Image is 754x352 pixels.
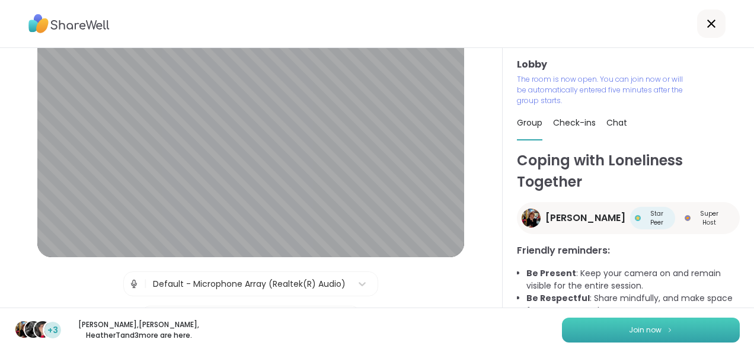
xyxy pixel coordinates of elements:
img: HeatherT [34,321,51,338]
span: | [144,272,147,296]
span: +3 [47,324,58,337]
img: Judy [15,321,32,338]
img: Super Host [685,215,691,221]
span: Chat [606,117,627,129]
span: Group [517,117,542,129]
img: Alan_N [25,321,41,338]
a: Judy[PERSON_NAME]Star PeerStar PeerSuper HostSuper Host [517,202,740,234]
b: Be Present [526,267,576,279]
p: [PERSON_NAME] , [PERSON_NAME] , HeatherT and 3 more are here. [72,319,205,341]
h1: Coping with Loneliness Together [517,150,740,193]
span: Check-ins [553,117,596,129]
p: The room is now open. You can join now or will be automatically entered five minutes after the gr... [517,74,688,106]
button: Join now [562,318,740,343]
span: [PERSON_NAME] [545,211,625,225]
h3: Lobby [517,57,740,72]
b: Be Respectful [526,292,590,304]
div: Default - Microphone Array (Realtek(R) Audio) [153,278,346,290]
li: : Keep your camera on and remain visible for the entire session. [526,267,740,292]
span: Super Host [693,209,726,227]
img: Star Peer [635,215,641,221]
h3: Friendly reminders: [517,244,740,258]
span: Join now [629,325,662,335]
img: ShareWell Logomark [666,327,673,333]
img: Judy [522,209,541,228]
span: Star Peer [643,209,670,227]
img: Microphone [129,272,139,296]
li: : Share mindfully, and make space for everyone to share! [526,292,740,317]
img: ShareWell Logo [28,10,110,37]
